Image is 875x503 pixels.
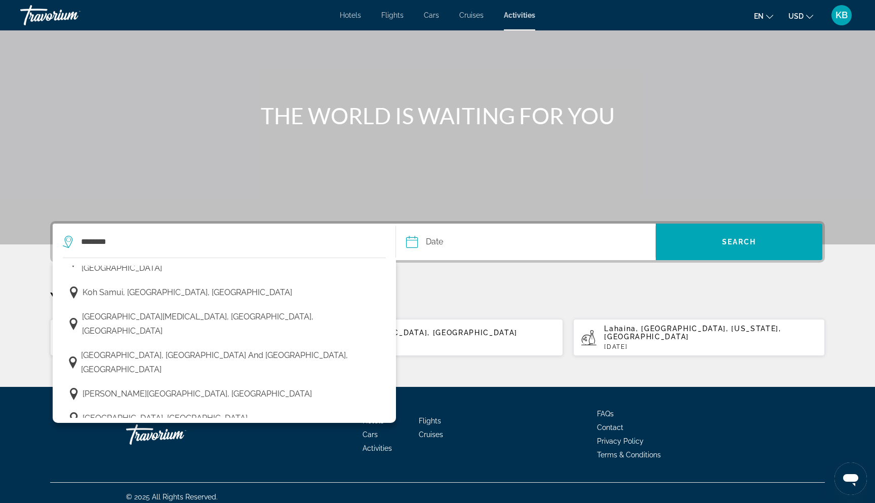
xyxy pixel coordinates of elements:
[754,9,773,23] button: Change language
[722,238,757,246] span: Search
[788,12,804,20] span: USD
[83,387,312,401] span: [PERSON_NAME][GEOGRAPHIC_DATA], [GEOGRAPHIC_DATA]
[248,102,627,129] h1: THE WORLD IS WAITING FOR YOU
[63,307,386,341] button: Select destination: Koh Tao, Gulf of Thailand, Thailand
[828,5,855,26] button: User Menu
[459,11,484,19] a: Cruises
[340,11,361,19] a: Hotels
[381,11,404,19] a: Flights
[63,346,386,379] button: Select destination: Krabi, Southern Thailand and Andaman Coast, Thailand
[126,493,218,501] span: © 2025 All Rights Reserved.
[343,329,518,337] span: [GEOGRAPHIC_DATA], [GEOGRAPHIC_DATA]
[834,462,867,495] iframe: Button to launch messaging window
[83,411,248,425] span: [GEOGRAPHIC_DATA], [GEOGRAPHIC_DATA]
[126,419,227,450] a: Go Home
[754,12,764,20] span: en
[312,318,564,356] button: [GEOGRAPHIC_DATA], [GEOGRAPHIC_DATA][DATE]
[343,339,555,346] p: [DATE]
[424,11,439,19] a: Cars
[836,10,848,20] span: KB
[504,11,535,19] a: Activities
[363,417,384,425] a: Hotels
[788,9,813,23] button: Change currency
[363,430,378,439] a: Cars
[363,444,392,452] a: Activities
[50,318,302,356] button: [GEOGRAPHIC_DATA], [US_STATE], [GEOGRAPHIC_DATA][DATE]
[50,288,825,308] p: Your Recent Searches
[81,348,381,377] span: [GEOGRAPHIC_DATA], [GEOGRAPHIC_DATA] and [GEOGRAPHIC_DATA], [GEOGRAPHIC_DATA]
[80,234,380,249] input: Search destination
[573,318,825,356] button: Lahaina, [GEOGRAPHIC_DATA], [US_STATE], [GEOGRAPHIC_DATA][DATE]
[597,423,623,432] a: Contact
[419,430,443,439] a: Cruises
[82,310,381,338] span: [GEOGRAPHIC_DATA][MEDICAL_DATA], [GEOGRAPHIC_DATA], [GEOGRAPHIC_DATA]
[63,409,386,428] button: Select destination: Northern Thailand, Thailand
[406,224,655,260] button: DateDate
[656,224,822,260] button: Search
[20,2,122,28] a: Travorium
[53,224,822,260] div: Search widget
[419,417,441,425] a: Flights
[83,285,292,300] span: Koh Samui, [GEOGRAPHIC_DATA], [GEOGRAPHIC_DATA]
[604,343,817,350] p: [DATE]
[53,258,396,423] div: Destination search results
[597,451,661,459] a: Terms & Conditions
[597,410,614,418] a: FAQs
[63,283,386,302] button: Select destination: Koh Samui, Gulf of Thailand, Thailand
[604,325,781,341] span: Lahaina, [GEOGRAPHIC_DATA], [US_STATE], [GEOGRAPHIC_DATA]
[63,384,386,404] button: Select destination: Mae Hong Son, Northern Thailand, Thailand
[597,437,644,445] a: Privacy Policy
